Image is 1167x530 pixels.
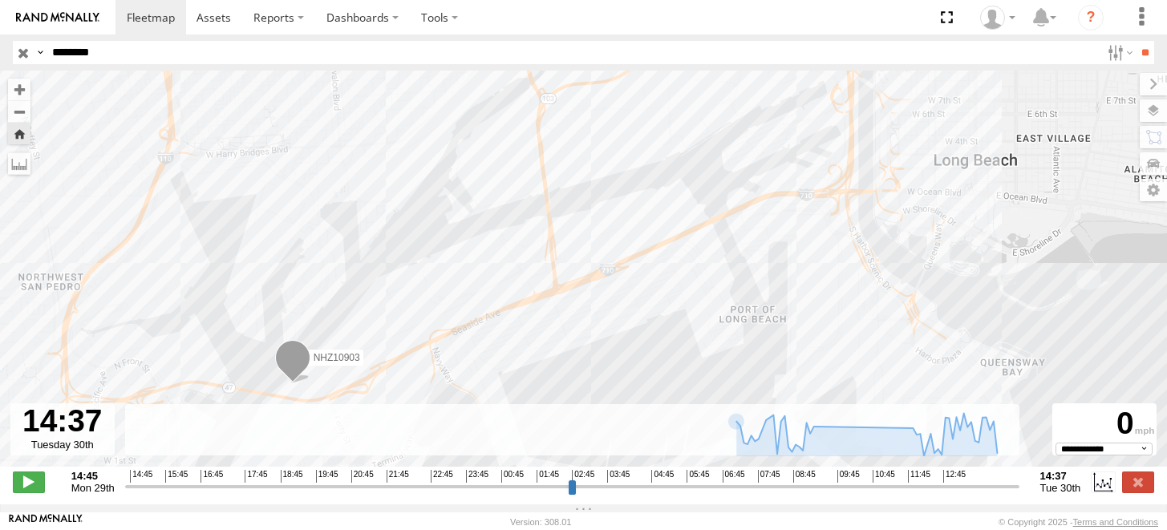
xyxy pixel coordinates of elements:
[130,470,152,483] span: 14:45
[1140,179,1167,201] label: Map Settings
[16,12,99,23] img: rand-logo.svg
[510,517,571,527] div: Version: 308.01
[281,470,303,483] span: 18:45
[999,517,1158,527] div: © Copyright 2025 -
[8,100,30,123] button: Zoom out
[387,470,409,483] span: 21:45
[501,470,524,483] span: 00:45
[8,123,30,144] button: Zoom Home
[71,470,115,482] strong: 14:45
[607,470,630,483] span: 03:45
[316,470,338,483] span: 19:45
[1122,471,1154,492] label: Close
[873,470,895,483] span: 10:45
[8,79,30,100] button: Zoom in
[975,6,1021,30] div: Zulema McIntosch
[1073,517,1158,527] a: Terms and Conditions
[651,470,674,483] span: 04:45
[723,470,745,483] span: 06:45
[13,471,45,492] label: Play/Stop
[8,152,30,175] label: Measure
[1101,41,1136,64] label: Search Filter Options
[1055,406,1154,443] div: 0
[431,470,453,483] span: 22:45
[837,470,860,483] span: 09:45
[537,470,559,483] span: 01:45
[793,470,816,483] span: 08:45
[9,514,83,530] a: Visit our Website
[1040,482,1081,494] span: Tue 30th Sep 2025
[351,470,374,483] span: 20:45
[758,470,780,483] span: 07:45
[572,470,594,483] span: 02:45
[313,352,359,363] span: NHZ10903
[34,41,47,64] label: Search Query
[71,482,115,494] span: Mon 29th Sep 2025
[466,470,488,483] span: 23:45
[201,470,223,483] span: 16:45
[1040,470,1081,482] strong: 14:37
[908,470,930,483] span: 11:45
[687,470,709,483] span: 05:45
[943,470,966,483] span: 12:45
[1078,5,1104,30] i: ?
[165,470,188,483] span: 15:45
[245,470,267,483] span: 17:45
